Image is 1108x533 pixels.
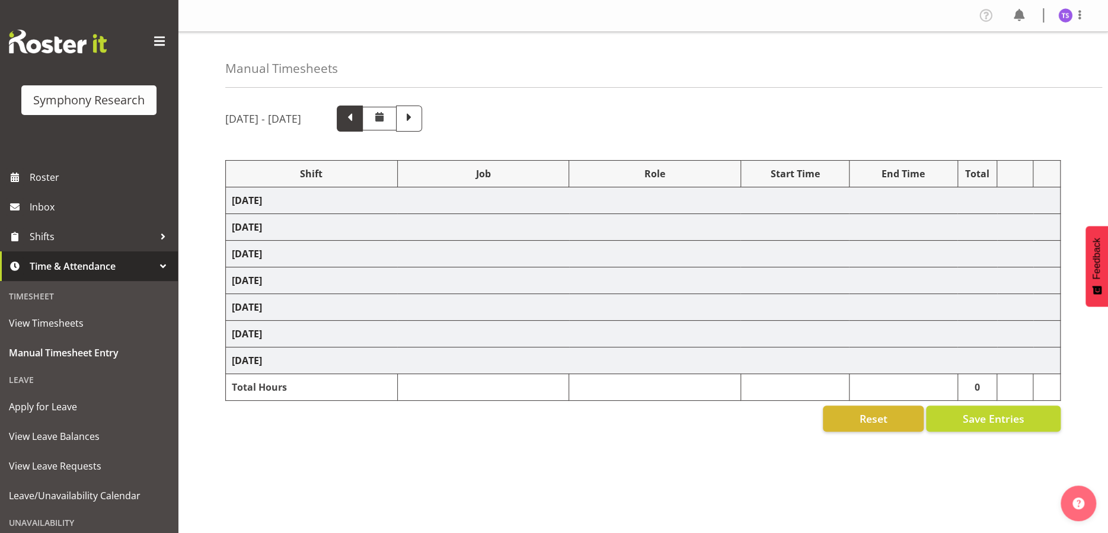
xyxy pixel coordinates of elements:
button: Feedback - Show survey [1085,226,1108,307]
td: [DATE] [226,267,1061,294]
a: Manual Timesheet Entry [3,338,175,368]
div: Symphony Research [33,91,145,109]
span: Reset [859,411,887,426]
img: help-xxl-2.png [1072,497,1084,509]
span: Apply for Leave [9,398,169,416]
button: Save Entries [926,406,1061,432]
span: Inbox [30,198,172,216]
a: View Leave Balances [3,422,175,451]
td: [DATE] [226,187,1061,214]
span: Manual Timesheet Entry [9,344,169,362]
h5: [DATE] - [DATE] [225,112,301,125]
td: Total Hours [226,374,398,401]
div: Role [575,167,735,181]
td: [DATE] [226,321,1061,347]
span: Leave/Unavailability Calendar [9,487,169,505]
td: [DATE] [226,294,1061,321]
div: Total [964,167,991,181]
div: Leave [3,368,175,392]
h4: Manual Timesheets [225,62,338,75]
span: View Leave Requests [9,457,169,475]
span: Roster [30,168,172,186]
div: Timesheet [3,284,175,308]
span: Shifts [30,228,154,245]
span: View Timesheets [9,314,169,332]
td: [DATE] [226,241,1061,267]
div: Shift [232,167,391,181]
td: [DATE] [226,347,1061,374]
a: View Timesheets [3,308,175,338]
img: theresa-smith5660.jpg [1058,8,1072,23]
div: End Time [855,167,951,181]
span: Feedback [1091,238,1102,279]
span: Time & Attendance [30,257,154,275]
span: Save Entries [962,411,1024,426]
span: View Leave Balances [9,427,169,445]
td: 0 [957,374,997,401]
a: View Leave Requests [3,451,175,481]
div: Job [404,167,563,181]
img: Rosterit website logo [9,30,107,53]
a: Apply for Leave [3,392,175,422]
button: Reset [823,406,924,432]
td: [DATE] [226,214,1061,241]
div: Start Time [747,167,843,181]
a: Leave/Unavailability Calendar [3,481,175,510]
